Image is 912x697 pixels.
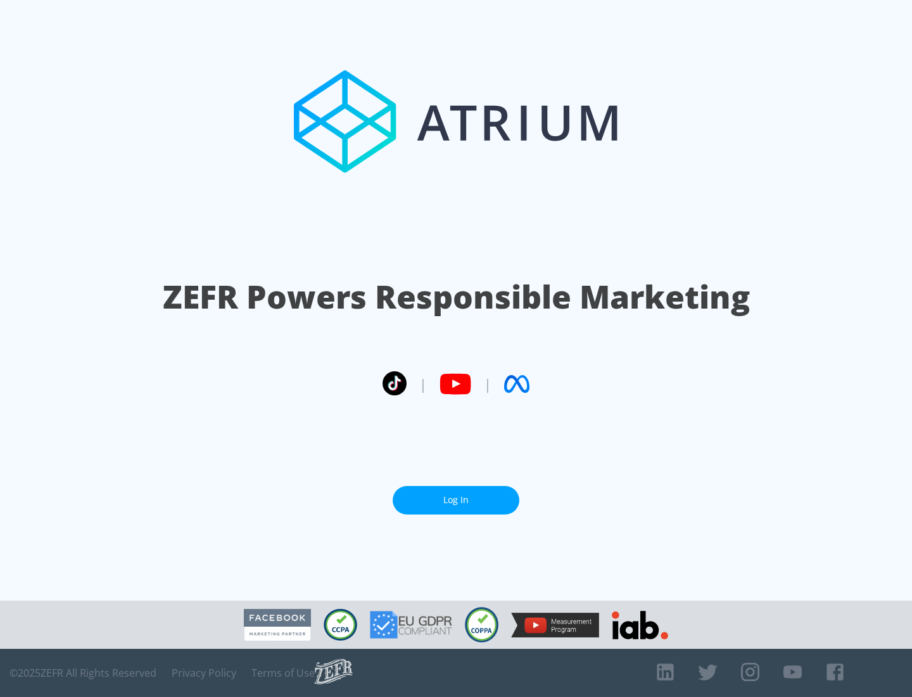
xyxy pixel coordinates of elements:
span: | [419,374,427,393]
a: Terms of Use [251,667,315,679]
img: Facebook Marketing Partner [244,609,311,641]
img: GDPR Compliant [370,611,452,639]
a: Privacy Policy [172,667,236,679]
a: Log In [393,486,519,515]
span: © 2025 ZEFR All Rights Reserved [9,667,156,679]
img: COPPA Compliant [465,607,498,643]
img: CCPA Compliant [324,609,357,641]
img: YouTube Measurement Program [511,613,599,637]
img: IAB [612,611,668,639]
span: | [484,374,491,393]
h1: ZEFR Powers Responsible Marketing [163,275,750,319]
